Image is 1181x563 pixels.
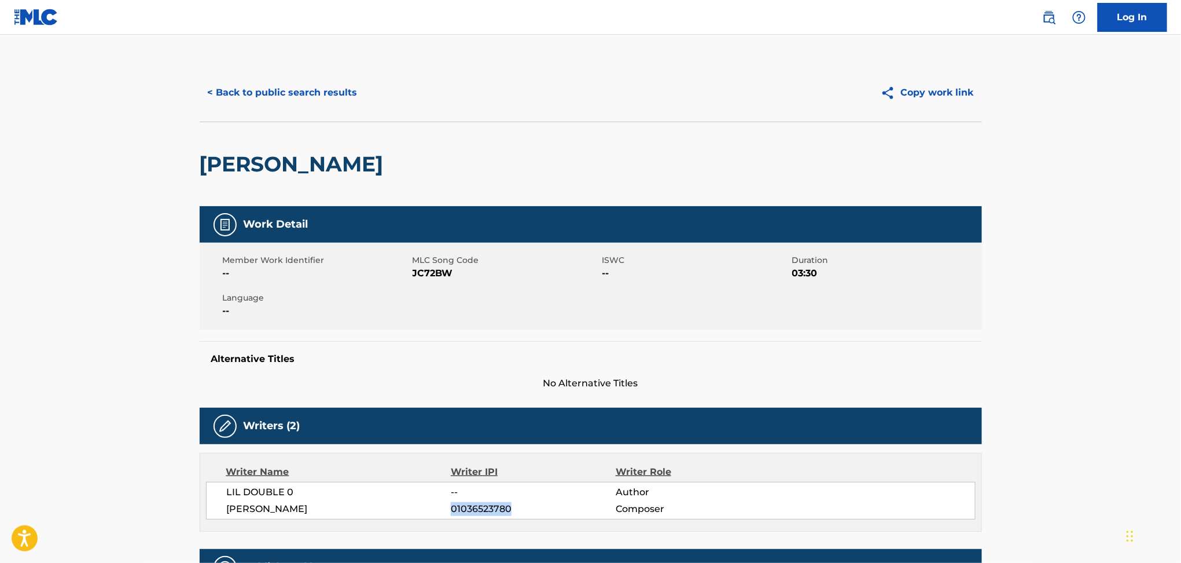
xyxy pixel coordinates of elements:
[200,78,366,107] button: < Back to public search results
[451,465,616,479] div: Writer IPI
[792,254,979,266] span: Duration
[227,485,451,499] span: LIL DOUBLE 0
[413,254,599,266] span: MLC Song Code
[451,502,615,516] span: 01036523780
[200,376,982,390] span: No Alternative Titles
[218,218,232,232] img: Work Detail
[451,485,615,499] span: --
[200,151,389,177] h2: [PERSON_NAME]
[602,254,789,266] span: ISWC
[602,266,789,280] span: --
[616,502,766,516] span: Composer
[1127,519,1134,554] div: Drag
[792,266,979,280] span: 03:30
[1123,507,1181,563] iframe: Chat Widget
[226,465,451,479] div: Writer Name
[211,353,970,365] h5: Alternative Titles
[223,304,410,318] span: --
[1072,10,1086,24] img: help
[227,502,451,516] span: [PERSON_NAME]
[881,86,901,100] img: Copy work link
[223,292,410,304] span: Language
[14,9,58,25] img: MLC Logo
[223,254,410,266] span: Member Work Identifier
[223,266,410,280] span: --
[218,419,232,433] img: Writers
[616,485,766,499] span: Author
[1068,6,1091,29] div: Help
[1098,3,1167,32] a: Log In
[1042,10,1056,24] img: search
[244,218,308,231] h5: Work Detail
[873,78,982,107] button: Copy work link
[413,266,599,280] span: JC72BW
[616,465,766,479] div: Writer Role
[1037,6,1061,29] a: Public Search
[244,419,300,433] h5: Writers (2)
